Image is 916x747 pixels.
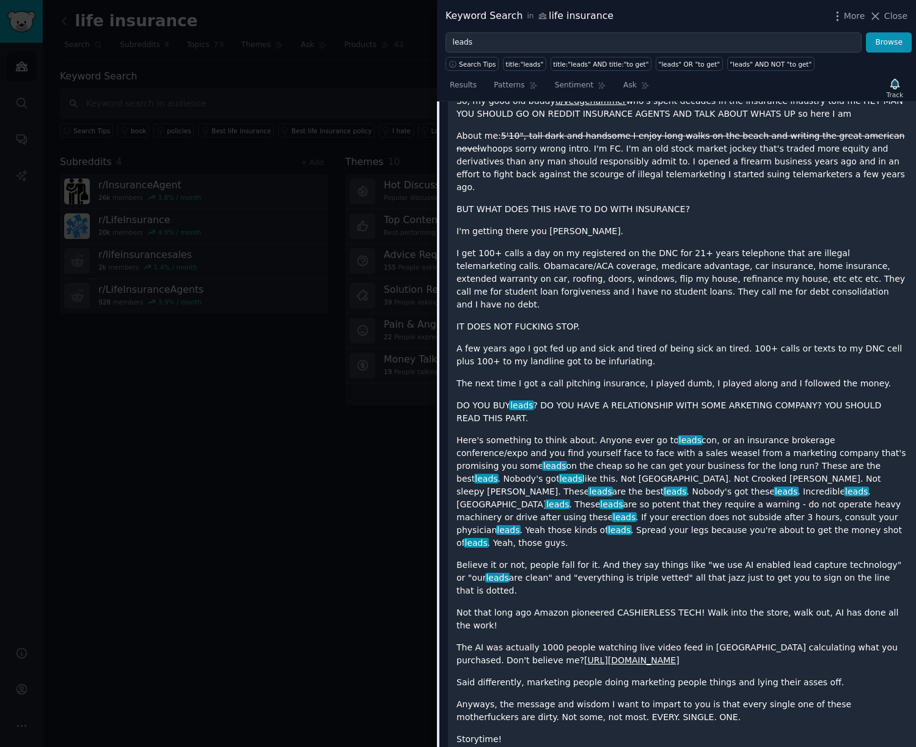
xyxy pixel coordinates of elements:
span: Patterns [494,80,524,91]
span: Search Tips [459,60,496,68]
span: leads [774,487,799,496]
p: Said differently, marketing people doing marketing people things and lying their asses off. [456,676,907,689]
p: I get 100+ calls a day on my registered on the DNC for 21+ years telephone that are illegal telem... [456,247,907,311]
button: Close [869,10,907,23]
span: Results [450,80,477,91]
a: title:"leads" AND title:"to get" [551,57,651,71]
span: leads [612,512,637,522]
p: IT DOES NOT FUCKING STOP. [456,320,907,333]
p: So, my good old buddy who's spent decades in the insurance industry told me HEY MAN YOU SHOULD GO... [456,95,907,120]
p: Believe it or not, people fall for it. And they say things like "we use AI enabled lead capture t... [456,559,907,597]
span: leads [559,474,584,484]
p: BUT WHAT DOES THIS HAVE TO DO WITH INSURANCE? [456,203,907,216]
p: Anyways, the message and wisdom I want to impart to you is that every single one of these motherf... [456,698,907,724]
button: More [831,10,865,23]
span: leads [542,461,567,471]
div: title:"leads" [506,60,544,68]
span: leads [599,499,625,509]
a: Ask [619,76,654,101]
p: The next time I got a call pitching insurance, I played dumb, I played along and I followed the m... [456,377,907,390]
span: leads [464,538,489,548]
p: Not that long ago Amazon pioneered CASHIERLESS TECH! Walk into the store, walk out, AI has done a... [456,606,907,632]
a: [URL][DOMAIN_NAME] [584,655,680,665]
div: title:"leads" AND title:"to get" [553,60,648,68]
a: Sentiment [551,76,610,101]
p: DO YOU BUY ? DO YOU HAVE A RELATIONSHIP WITH SOME ARKETING COMPANY? YOU SHOULD READ THIS PART. [456,399,907,425]
span: leads [588,487,613,496]
p: The AI was actually 1000 people watching live video feed in [GEOGRAPHIC_DATA] calculating what yo... [456,641,907,667]
p: About me: whoops sorry wrong intro. I'm FC. I'm an old stock market jockey that's traded more equ... [456,130,907,194]
div: "leads" OR "to get" [659,60,720,68]
span: Close [884,10,907,23]
p: I'm getting there you [PERSON_NAME]. [456,225,907,238]
span: leads [844,487,869,496]
button: Search Tips [445,57,499,71]
p: Here's something to think about. Anyone ever go to con, or an insurance brokerage conference/expo... [456,434,907,550]
span: leads [678,435,703,445]
p: Storytime! [456,733,907,746]
span: leads [496,525,521,535]
a: "leads" OR "to get" [656,57,723,71]
a: Patterns [489,76,541,101]
span: leads [485,573,510,583]
del: 5'10", tall dark and handsome I enjoy long walks on the beach and writing the great american novel [456,131,904,153]
span: leads [607,525,632,535]
div: "leads" AND NOT "to get" [730,60,812,68]
span: leads [545,499,570,509]
p: A few years ago I got fed up and sick and tired of being sick an tired. 100+ calls or texts to my... [456,342,907,368]
span: Sentiment [555,80,593,91]
span: in [527,11,533,22]
span: Ask [623,80,637,91]
button: Track [882,75,907,101]
span: leads [474,474,499,484]
span: More [844,10,865,23]
a: Results [445,76,481,101]
a: title:"leads" [503,57,546,71]
a: "leads" AND NOT "to get" [727,57,815,71]
div: Track [887,90,903,99]
span: leads [509,400,534,410]
input: Try a keyword related to your business [445,32,862,53]
button: Browse [866,32,912,53]
div: Keyword Search life insurance [445,9,614,24]
span: leads [663,487,688,496]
